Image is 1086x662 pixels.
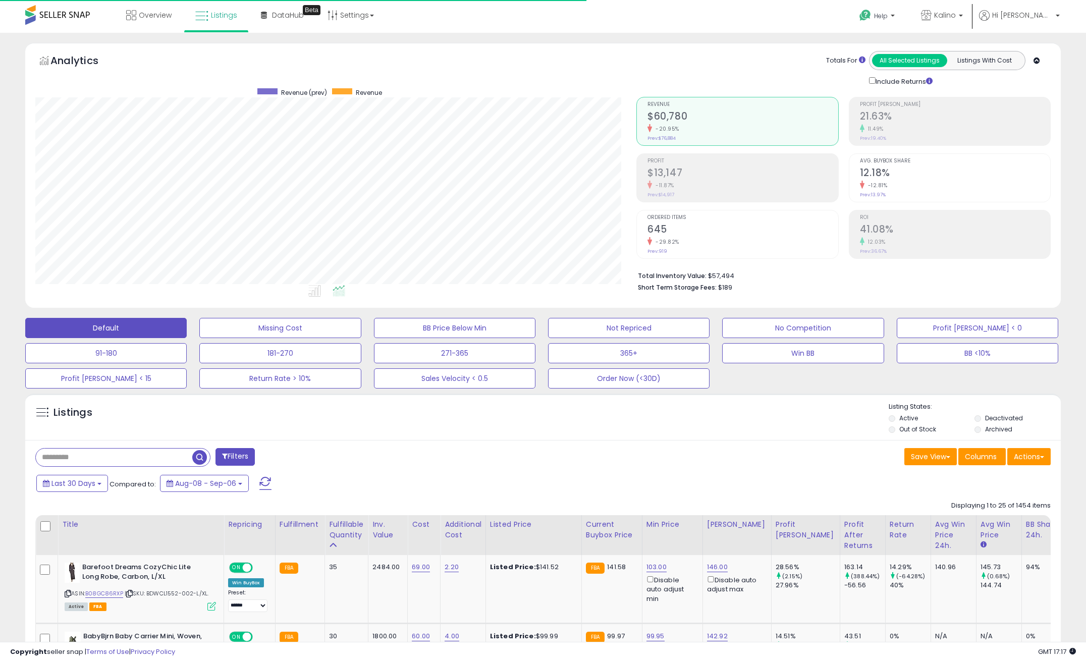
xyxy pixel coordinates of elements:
span: Help [874,12,888,20]
label: Out of Stock [899,425,936,433]
span: Profit [647,158,838,164]
span: ON [230,564,243,572]
div: Avg Win Price [981,519,1017,540]
button: Not Repriced [548,318,710,338]
div: $141.52 [490,563,574,572]
div: $99.99 [490,632,574,641]
div: Inv. value [372,519,403,540]
small: FBA [586,632,605,643]
a: 2.20 [445,562,459,572]
button: 181-270 [199,343,361,363]
div: -56.56 [844,581,885,590]
p: Listing States: [889,402,1061,412]
img: 31tC9WXkAyL._SL40_.jpg [65,563,80,583]
span: Aug-08 - Sep-06 [175,478,236,488]
div: Include Returns [861,75,945,87]
div: N/A [935,632,968,641]
small: -11.87% [652,182,674,189]
h2: $13,147 [647,167,838,181]
span: | SKU: BDWCL1552-002-L/XL. [125,589,208,597]
div: 0% [1026,632,1059,641]
small: (-64.28%) [896,572,925,580]
div: Fulfillable Quantity [329,519,364,540]
h2: $60,780 [647,111,838,124]
div: Win BuyBox [228,578,264,587]
span: Hi [PERSON_NAME] [992,10,1053,20]
a: Terms of Use [86,647,129,656]
button: 91-180 [25,343,187,363]
div: BB Share 24h. [1026,519,1063,540]
span: Kalino [934,10,956,20]
div: Title [62,519,220,530]
div: 0% [890,632,931,641]
div: 35 [329,563,360,572]
span: FBA [89,602,106,611]
small: 11.49% [864,125,884,133]
div: N/A [981,632,1014,641]
small: Prev: 13.97% [860,192,886,198]
span: Compared to: [110,479,156,489]
span: Revenue [647,102,838,107]
span: $189 [718,283,732,292]
button: Actions [1007,448,1051,465]
a: Privacy Policy [131,647,175,656]
h2: 41.08% [860,224,1050,237]
span: Last 30 Days [51,478,95,488]
button: Last 30 Days [36,475,108,492]
div: Profit [PERSON_NAME] [776,519,836,540]
a: Hi [PERSON_NAME] [979,10,1060,33]
div: Additional Cost [445,519,481,540]
div: 1800.00 [372,632,400,641]
small: (0.68%) [987,572,1010,580]
a: B08GC86RXP [85,589,123,598]
span: Revenue [356,88,382,97]
h2: 12.18% [860,167,1050,181]
div: 30 [329,632,360,641]
a: 142.92 [707,631,728,641]
div: Return Rate [890,519,927,540]
span: Revenue (prev) [281,88,327,97]
b: Listed Price: [490,562,536,572]
small: Avg Win Price. [981,540,987,549]
small: FBA [280,563,298,574]
button: Sales Velocity < 0.5 [374,368,535,389]
div: 2484.00 [372,563,400,572]
label: Deactivated [985,414,1023,422]
span: ON [230,633,243,641]
div: 43.51 [844,632,885,641]
div: ASIN: [65,563,216,610]
button: Profit [PERSON_NAME] < 15 [25,368,187,389]
div: [PERSON_NAME] [707,519,767,530]
b: BabyBjrn Baby Carrier Mini, Woven, Dark Green [83,632,206,653]
div: Repricing [228,519,271,530]
button: Return Rate > 10% [199,368,361,389]
a: Help [851,2,905,33]
span: OFF [251,564,267,572]
img: 318tomq8hRL._SL40_.jpg [65,632,81,652]
div: 14.51% [776,632,840,641]
div: 94% [1026,563,1059,572]
button: Default [25,318,187,338]
div: 27.96% [776,581,840,590]
small: 12.03% [864,238,886,246]
span: Listings [211,10,237,20]
button: BB Price Below Min [374,318,535,338]
small: Prev: 919 [647,248,667,254]
h5: Listings [53,406,92,420]
span: Profit [PERSON_NAME] [860,102,1050,107]
div: 163.14 [844,563,885,572]
small: FBA [280,632,298,643]
h2: 645 [647,224,838,237]
div: Displaying 1 to 25 of 1454 items [951,501,1051,511]
div: 145.73 [981,563,1021,572]
button: Columns [958,448,1006,465]
div: Avg Win Price 24h. [935,519,972,551]
h5: Analytics [50,53,118,70]
small: -12.81% [864,182,888,189]
small: -20.95% [652,125,679,133]
button: Save View [904,448,957,465]
div: seller snap | | [10,647,175,657]
div: Profit After Returns [844,519,881,551]
span: Overview [139,10,172,20]
button: Listings With Cost [947,54,1022,67]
